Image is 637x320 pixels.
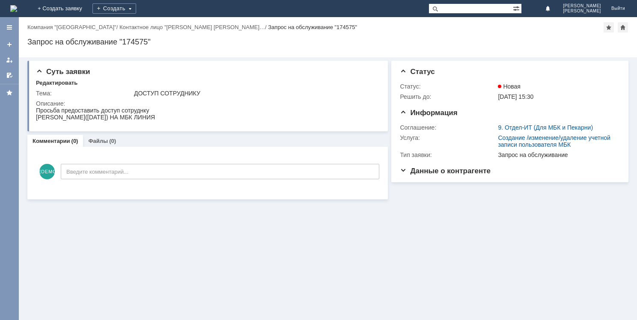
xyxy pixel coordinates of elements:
div: Услуга: [400,134,496,141]
a: Компания "[GEOGRAPHIC_DATA]" [27,24,116,30]
a: Комментарии [33,138,70,144]
a: Перейти на домашнюю страницу [10,5,17,12]
div: Запрос на обслуживание "174575" [268,24,357,30]
div: / [27,24,119,30]
div: (0) [71,138,78,144]
span: Расширенный поиск [513,4,521,12]
div: Решить до: [400,93,496,100]
div: Добавить в избранное [604,22,614,33]
a: Контактное лицо "[PERSON_NAME] [PERSON_NAME]… [119,24,265,30]
div: Запрос на обслуживание "174575" [27,38,628,46]
span: Статус [400,68,435,76]
a: Файлы [88,138,108,144]
div: (0) [109,138,116,144]
div: Редактировать [36,80,77,86]
span: Новая [498,83,521,90]
span: Данные о контрагенте [400,167,491,175]
div: Статус: [400,83,496,90]
span: [PERSON_NAME] [563,9,601,14]
div: Тема: [36,90,132,97]
a: Создать заявку [3,38,16,51]
a: 9. Отдел-ИТ (Для МБК и Пекарни) [498,124,593,131]
div: Соглашение: [400,124,496,131]
img: logo [10,5,17,12]
div: Создать [92,3,136,14]
a: Создание /изменение/удаление учетной записи пользователя МБК [498,134,610,148]
span: [DEMOGRAPHIC_DATA] [39,164,55,179]
div: Описание: [36,100,378,107]
div: Сделать домашней страницей [618,22,628,33]
span: Суть заявки [36,68,90,76]
a: Мои заявки [3,53,16,67]
span: [DATE] 15:30 [498,93,533,100]
div: ДОСТУП СОТРУДНИКУ [134,90,376,97]
span: Информация [400,109,457,117]
a: Мои согласования [3,68,16,82]
div: Запрос на обслуживание [498,151,616,158]
div: Тип заявки: [400,151,496,158]
span: [PERSON_NAME] [563,3,601,9]
div: / [119,24,268,30]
